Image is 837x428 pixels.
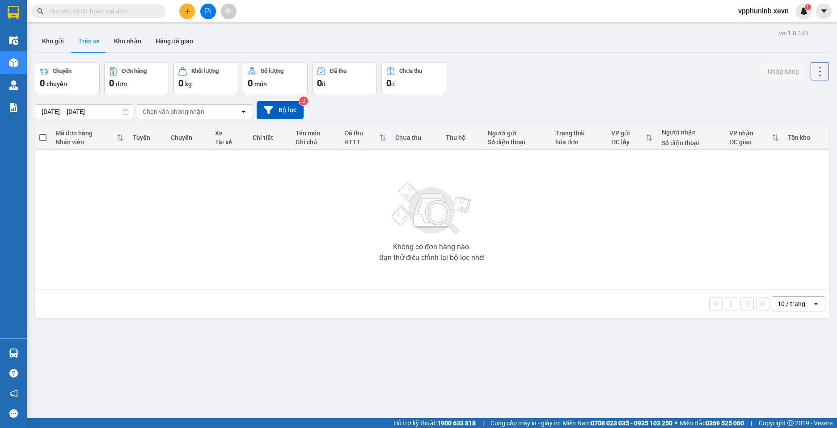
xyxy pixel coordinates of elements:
[9,409,18,418] span: message
[9,389,18,398] span: notification
[330,68,347,74] div: Đã thu
[805,4,811,10] sup: 1
[296,138,335,146] div: Ghi chú
[344,138,379,146] div: HTTT
[591,420,672,427] strong: 0708 023 035 - 0935 103 250
[488,138,546,146] div: Số điện thoại
[446,134,479,141] div: Thu hộ
[800,7,808,15] img: icon-new-feature
[35,30,71,52] button: Kho gửi
[35,105,133,119] input: Select a date range.
[787,420,794,426] span: copyright
[395,134,437,141] div: Chưa thu
[788,134,824,141] div: Tồn kho
[51,126,128,150] th: Toggle SortBy
[490,418,560,428] span: Cung cấp máy in - giấy in:
[296,130,335,137] div: Tên món
[482,418,484,428] span: |
[215,130,244,137] div: Xe
[55,130,117,137] div: Mã đơn hàng
[729,130,772,137] div: VP nhận
[662,129,720,136] div: Người nhận
[122,68,147,74] div: Đơn hàng
[778,299,805,308] div: 10 / trang
[185,80,192,88] span: kg
[344,130,379,137] div: Đã thu
[46,80,67,88] span: chuyến
[173,62,238,94] button: Khối lượng0kg
[725,126,783,150] th: Toggle SortBy
[109,78,114,88] span: 0
[205,8,211,14] span: file-add
[820,7,828,15] span: caret-down
[9,103,18,112] img: solution-icon
[706,420,744,427] strong: 0369 525 060
[675,421,677,425] span: ⚪️
[812,300,820,307] svg: open
[253,134,287,141] div: Chi tiết
[399,68,422,74] div: Chưa thu
[71,30,107,52] button: Trên xe
[261,68,283,74] div: Số lượng
[9,369,18,378] span: question-circle
[243,62,308,94] button: Số lượng0món
[8,6,19,19] img: logo-vxr
[107,30,148,52] button: Kho nhận
[607,126,657,150] th: Toggle SortBy
[133,134,162,141] div: Tuyến
[37,8,43,14] span: search
[317,78,322,88] span: 0
[391,80,395,88] span: đ
[40,78,45,88] span: 0
[340,126,391,150] th: Toggle SortBy
[35,62,100,94] button: Chuyến0chuyến
[184,8,190,14] span: plus
[225,8,232,14] span: aim
[806,4,809,10] span: 1
[488,130,546,137] div: Người gửi
[386,78,391,88] span: 0
[393,418,476,428] span: Hỗ trợ kỹ thuật:
[179,4,195,19] button: plus
[731,5,796,17] span: vpphuninh.xevn
[437,420,476,427] strong: 1900 633 818
[611,138,646,146] div: ĐC lấy
[200,4,216,19] button: file-add
[254,80,267,88] span: món
[49,6,155,16] input: Tìm tên, số ĐT hoặc mã đơn
[761,63,806,80] button: Nhập hàng
[555,138,602,146] div: hóa đơn
[9,80,18,90] img: warehouse-icon
[387,177,477,240] img: svg+xml;base64,PHN2ZyBjbGFzcz0ibGlzdC1wbHVnX19zdmciIHhtbG5zPSJodHRwOi8vd3d3LnczLm9yZy8yMDAwL3N2Zy...
[322,80,325,88] span: đ
[9,58,18,67] img: warehouse-icon
[171,134,206,141] div: Chuyến
[779,28,809,38] div: ver 1.8.143
[393,243,471,251] div: Không có đơn hàng nào.
[729,138,772,146] div: ĐC giao
[53,68,72,74] div: Chuyến
[751,418,752,428] span: |
[143,107,204,116] div: Chọn văn phòng nhận
[55,138,117,146] div: Nhân viên
[381,62,446,94] button: Chưa thu0đ
[116,80,127,88] span: đơn
[240,108,247,115] svg: open
[611,130,646,137] div: VP gửi
[680,418,744,428] span: Miền Bắc
[257,101,304,119] button: Bộ lọc
[312,62,377,94] button: Đã thu0đ
[148,30,200,52] button: Hàng đã giao
[662,139,720,147] div: Số điện thoại
[555,130,602,137] div: Trạng thái
[221,4,237,19] button: aim
[248,78,253,88] span: 0
[9,36,18,45] img: warehouse-icon
[299,97,308,105] sup: 2
[816,4,832,19] button: caret-down
[9,348,18,358] img: warehouse-icon
[215,138,244,146] div: Tài xế
[178,78,183,88] span: 0
[379,254,485,261] div: Bạn thử điều chỉnh lại bộ lọc nhé!
[191,68,219,74] div: Khối lượng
